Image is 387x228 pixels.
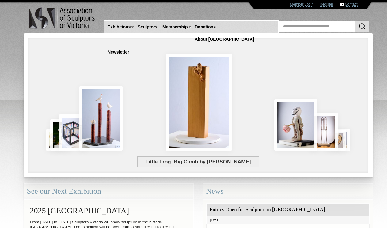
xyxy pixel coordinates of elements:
div: See our Next Exhibition [24,183,194,200]
img: Let There Be Light [274,99,317,151]
a: About [GEOGRAPHIC_DATA] [192,34,257,45]
img: logo.png [28,6,96,30]
img: Swingers [310,113,338,151]
a: Exhibitions [105,21,133,33]
div: [DATE] [207,216,369,224]
a: Member Login [290,2,313,7]
a: Contact [345,2,357,7]
img: Waiting together for the Home coming [334,129,350,151]
span: Little Frog. Big Climb by [PERSON_NAME] [137,156,259,167]
a: Register [320,2,333,7]
h2: 2025 [GEOGRAPHIC_DATA] [27,203,190,218]
a: Membership [160,21,190,33]
img: Rising Tides [79,86,123,151]
img: Search [359,23,366,30]
a: Newsletter [105,47,132,58]
img: Contact ASV [340,3,344,6]
div: News [203,183,373,200]
img: Little Frog. Big Climb [166,54,232,151]
a: Sculptors [135,21,160,33]
div: Entries Open for Sculpture in [GEOGRAPHIC_DATA] [207,204,369,216]
a: Donations [192,21,218,33]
